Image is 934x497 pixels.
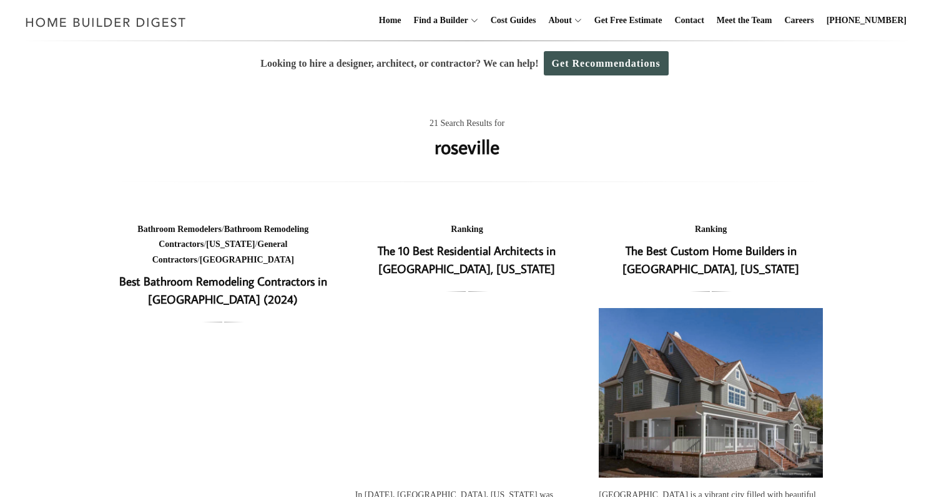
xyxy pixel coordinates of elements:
[780,1,819,41] a: Careers
[119,273,327,307] a: Best Bathroom Remodeling Contractors in [GEOGRAPHIC_DATA] (2024)
[20,10,192,34] img: Home Builder Digest
[152,239,288,264] a: General Contractors
[378,243,556,276] a: The 10 Best Residential Architects in [GEOGRAPHIC_DATA], [US_STATE]
[599,308,823,478] a: The Best Custom Home Builders in [GEOGRAPHIC_DATA], [US_STATE]
[111,222,335,268] div: / / / /
[430,116,504,132] span: 21 Search Results for
[822,1,912,41] a: [PHONE_NUMBER]
[451,224,483,234] a: Ranking
[486,1,541,41] a: Cost Guides
[200,255,294,264] a: [GEOGRAPHIC_DATA]
[374,1,406,41] a: Home
[622,243,799,276] a: The Best Custom Home Builders in [GEOGRAPHIC_DATA], [US_STATE]
[409,1,468,41] a: Find a Builder
[589,1,667,41] a: Get Free Estimate
[669,1,709,41] a: Contact
[543,1,571,41] a: About
[544,51,669,75] a: Get Recommendations
[159,224,308,249] a: Bathroom Remodeling Contractors
[137,224,222,234] a: Bathroom Remodelers
[355,308,579,478] a: The 10 Best Residential Architects in [GEOGRAPHIC_DATA], [US_STATE]
[206,239,255,249] a: [US_STATE]
[695,224,727,234] a: Ranking
[435,132,499,162] h1: roseville
[712,1,777,41] a: Meet the Team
